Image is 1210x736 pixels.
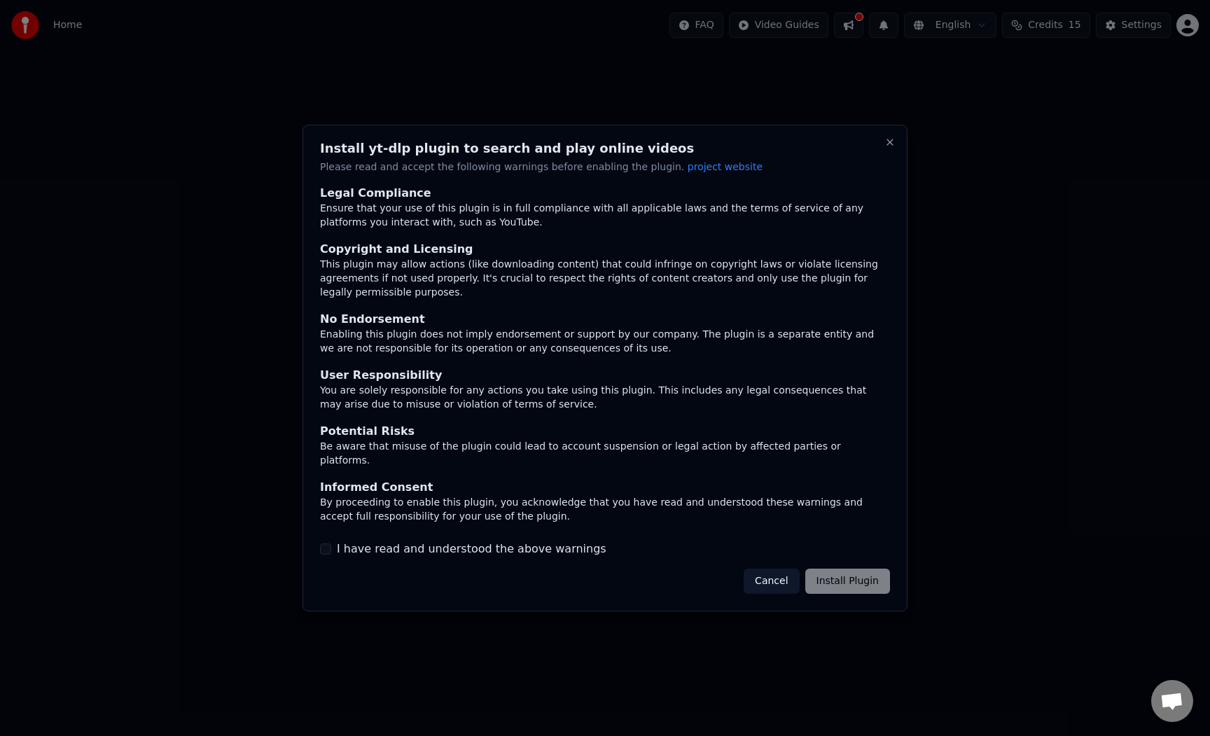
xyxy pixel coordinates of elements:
p: Please read and accept the following warnings before enabling the plugin. [320,160,890,174]
div: Copyright and Licensing [320,242,890,258]
button: Cancel [744,569,799,594]
div: You are solely responsible for any actions you take using this plugin. This includes any legal co... [320,384,890,412]
div: This plugin may allow actions (like downloading content) that could infringe on copyright laws or... [320,258,890,300]
div: By proceeding to enable this plugin, you acknowledge that you have read and understood these warn... [320,496,890,524]
div: User Responsibility [320,367,890,384]
div: Be aware that misuse of the plugin could lead to account suspension or legal action by affected p... [320,440,890,468]
div: Potential Risks [320,423,890,440]
div: Ensure that your use of this plugin is in full compliance with all applicable laws and the terms ... [320,202,890,230]
span: project website [688,161,763,172]
div: Legal Compliance [320,186,890,202]
h2: Install yt-dlp plugin to search and play online videos [320,142,890,155]
div: Enabling this plugin does not imply endorsement or support by our company. The plugin is a separa... [320,328,890,356]
label: I have read and understood the above warnings [337,541,606,557]
div: Informed Consent [320,479,890,496]
div: No Endorsement [320,312,890,328]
